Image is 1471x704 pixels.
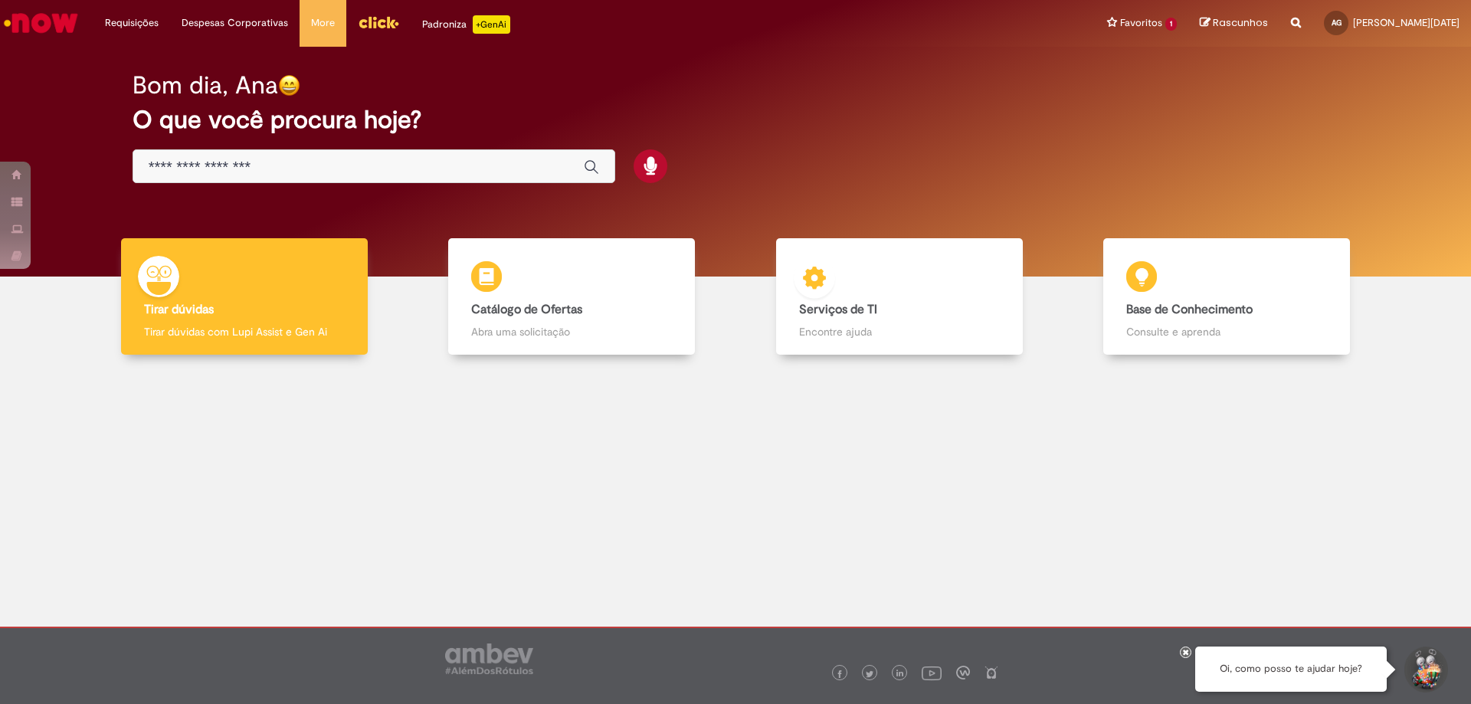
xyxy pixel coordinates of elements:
img: ServiceNow [2,8,80,38]
a: Tirar dúvidas Tirar dúvidas com Lupi Assist e Gen Ai [80,238,408,355]
a: Serviços de TI Encontre ajuda [735,238,1063,355]
a: Base de Conhecimento Consulte e aprenda [1063,238,1391,355]
p: Tirar dúvidas com Lupi Assist e Gen Ai [144,324,345,339]
p: Abra uma solicitação [471,324,672,339]
img: logo_footer_facebook.png [836,670,844,678]
b: Base de Conhecimento [1126,302,1253,317]
span: Despesas Corporativas [182,15,288,31]
img: logo_footer_naosei.png [984,666,998,679]
a: Catálogo de Ofertas Abra uma solicitação [408,238,736,355]
span: Rascunhos [1213,15,1268,30]
img: logo_footer_twitter.png [866,670,873,678]
h2: O que você procura hoje? [133,106,1339,133]
img: logo_footer_ambev_rotulo_gray.png [445,643,533,674]
span: 1 [1165,18,1177,31]
button: Iniciar Conversa de Suporte [1402,647,1448,693]
span: Requisições [105,15,159,31]
img: logo_footer_workplace.png [956,666,970,679]
b: Tirar dúvidas [144,302,214,317]
p: Encontre ajuda [799,324,1000,339]
img: logo_footer_youtube.png [922,663,942,683]
span: AG [1332,18,1342,28]
p: Consulte e aprenda [1126,324,1327,339]
b: Serviços de TI [799,302,877,317]
img: happy-face.png [278,74,300,97]
img: logo_footer_linkedin.png [896,670,904,679]
div: Oi, como posso te ajudar hoje? [1195,647,1387,692]
span: [PERSON_NAME][DATE] [1353,16,1460,29]
span: Favoritos [1120,15,1162,31]
h2: Bom dia, Ana [133,72,278,99]
b: Catálogo de Ofertas [471,302,582,317]
span: More [311,15,335,31]
p: +GenAi [473,15,510,34]
div: Padroniza [422,15,510,34]
img: click_logo_yellow_360x200.png [358,11,399,34]
a: Rascunhos [1200,16,1268,31]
